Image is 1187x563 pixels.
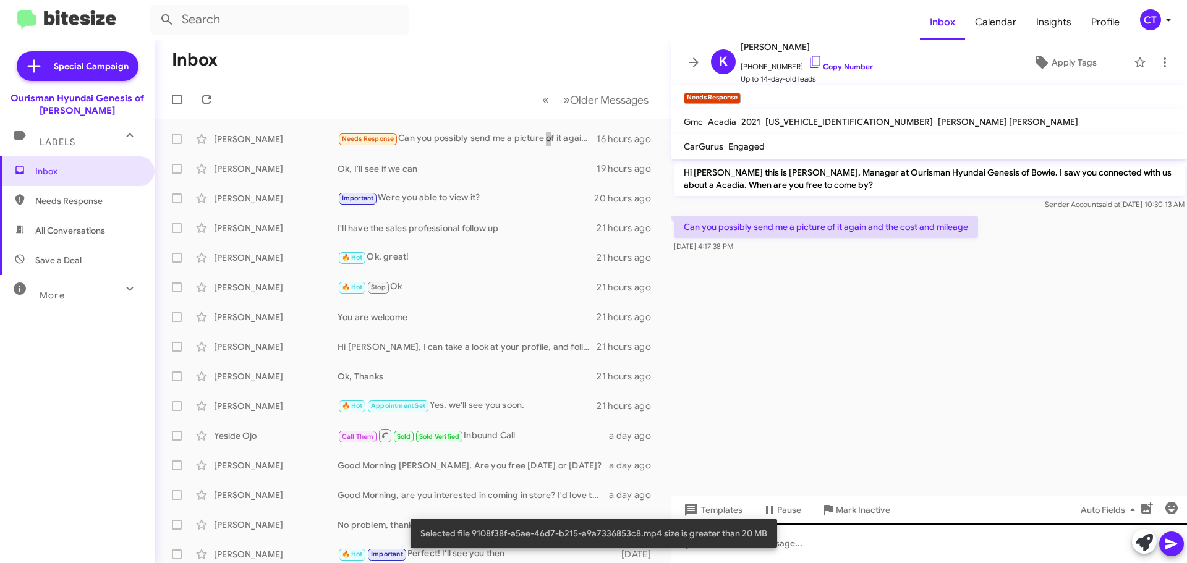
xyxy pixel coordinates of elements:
span: Sold [397,433,411,441]
div: Ok, Thanks [338,370,597,383]
div: Can you possibly send me a picture of it again and the cost and mileage [338,132,597,146]
div: 20 hours ago [594,192,661,205]
div: 21 hours ago [597,341,661,353]
span: 🔥 Hot [342,253,363,261]
div: [PERSON_NAME] [214,400,338,412]
span: Selected file 9108f38f-a5ae-46d7-b215-a9a7336853c8.mp4 size is greater than 20 MB [420,527,767,540]
div: Yes, we'll see you soon. [338,399,597,413]
div: [PERSON_NAME] [214,489,338,501]
div: 21 hours ago [597,281,661,294]
span: Engaged [728,141,765,152]
div: You are welcome [338,311,597,323]
div: 21 hours ago [597,400,661,412]
span: K [719,52,728,72]
div: [PERSON_NAME] [214,341,338,353]
span: All Conversations [35,224,105,237]
span: 2021 [741,116,760,127]
div: [PERSON_NAME] [214,370,338,383]
span: Call Them [342,433,374,441]
span: Needs Response [35,195,140,207]
div: Ok, great! [338,250,597,265]
div: [PERSON_NAME] [214,192,338,205]
div: 21 hours ago [597,252,661,264]
div: [PERSON_NAME] [214,163,338,175]
div: [PERSON_NAME] [214,548,338,561]
div: 21 hours ago [597,311,661,323]
span: Mark Inactive [836,499,890,521]
span: Stop [371,283,386,291]
span: Labels [40,137,75,148]
button: Mark Inactive [811,499,900,521]
nav: Page navigation example [535,87,656,112]
div: Perfect! I'll see you then [338,547,615,561]
div: No problem, thanks for getting back to me [338,519,609,531]
small: Needs Response [684,93,741,104]
div: 21 hours ago [597,370,661,383]
span: [DATE] 4:17:38 PM [674,242,733,251]
span: 🔥 Hot [342,402,363,410]
div: Hi [PERSON_NAME], I can take a look at your profile, and follow up accordingly. Thanks [338,341,597,353]
span: Gmc [684,116,703,127]
span: said at [1099,200,1120,209]
div: 16 hours ago [597,133,661,145]
div: Ok, I'll see if we can [338,163,597,175]
input: Search [150,5,409,35]
div: [PERSON_NAME] [214,519,338,531]
div: Good Morning [PERSON_NAME], Are you free [DATE] or [DATE]? [338,459,609,472]
span: 🔥 Hot [342,283,363,291]
button: Templates [671,499,752,521]
div: 21 hours ago [597,222,661,234]
p: Hi [PERSON_NAME] this is [PERSON_NAME], Manager at Ourisman Hyundai Genesis of Bowie. I saw you c... [674,161,1185,196]
div: Yeside Ojo [214,430,338,442]
span: [PERSON_NAME] [PERSON_NAME] [938,116,1078,127]
span: Templates [681,499,742,521]
div: Good Morning, are you interested in coming in store? I'd love to check out your vehicle [DATE] or... [338,489,609,501]
span: Acadia [708,116,736,127]
div: Ok [338,280,597,294]
div: a day ago [609,430,661,442]
a: Profile [1081,4,1130,40]
span: Sold Verified [419,433,460,441]
a: Calendar [965,4,1026,40]
a: Inbox [920,4,965,40]
button: Auto Fields [1071,499,1150,521]
div: [PERSON_NAME] [214,311,338,323]
span: CarGurus [684,141,723,152]
div: CT [1140,9,1161,30]
h1: Inbox [172,50,218,70]
span: Pause [777,499,801,521]
span: Apply Tags [1052,51,1097,74]
span: Inbox [35,165,140,177]
div: [PERSON_NAME] [214,252,338,264]
button: Next [556,87,656,112]
span: Needs Response [342,135,394,143]
a: Special Campaign [17,51,138,81]
p: Can you possibly send me a picture of it again and the cost and mileage [674,216,978,238]
div: 19 hours ago [597,163,661,175]
span: Up to 14-day-old leads [741,73,873,85]
span: Sender Account [DATE] 10:30:13 AM [1045,200,1185,209]
div: [PERSON_NAME] [214,281,338,294]
div: I'll have the sales professional follow up [338,222,597,234]
button: Pause [752,499,811,521]
div: Inbound Call [338,428,609,443]
div: [PERSON_NAME] [214,459,338,472]
span: Important [371,550,403,558]
span: Important [342,194,374,202]
span: Appointment Set [371,402,425,410]
span: » [563,92,570,108]
span: [PERSON_NAME] [741,40,873,54]
span: 🔥 Hot [342,550,363,558]
button: CT [1130,9,1173,30]
a: Insights [1026,4,1081,40]
span: Save a Deal [35,254,82,266]
button: Previous [535,87,556,112]
span: Older Messages [570,93,649,107]
span: Special Campaign [54,60,129,72]
div: [PERSON_NAME] [214,222,338,234]
div: [PERSON_NAME] [214,133,338,145]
